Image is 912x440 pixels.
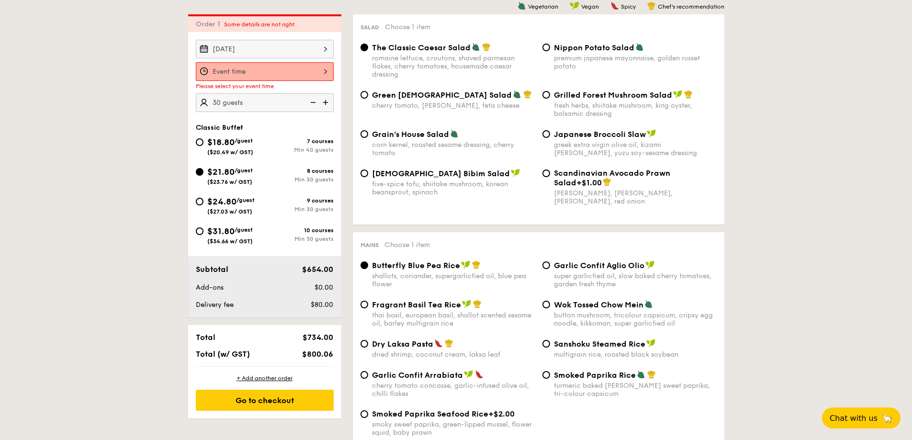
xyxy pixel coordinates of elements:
span: Garlic Confit Aglio Olio [554,261,644,270]
span: Chat with us [830,414,878,423]
span: Please select your event time [196,83,274,90]
span: Sanshoku Steamed Rice [554,339,645,349]
span: Grain's House Salad [372,130,449,139]
span: Delivery fee [196,301,234,309]
span: Choose 1 item [384,241,430,249]
span: $24.80 [207,196,236,207]
span: Fragrant Basil Tea Rice [372,300,461,309]
span: +$2.00 [488,409,515,418]
div: romaine lettuce, croutons, shaved parmesan flakes, cherry tomatoes, housemade caesar dressing [372,54,535,79]
div: greek extra virgin olive oil, kizami [PERSON_NAME], yuzu soy-sesame dressing [554,141,717,157]
div: + Add another order [196,374,334,382]
img: icon-vegan.f8ff3823.svg [645,260,655,269]
div: button mushroom, tricolour capsicum, cripsy egg noodle, kikkoman, super garlicfied oil [554,311,717,327]
input: Japanese Broccoli Slawgreek extra virgin olive oil, kizami [PERSON_NAME], yuzu soy-sesame dressing [542,130,550,138]
input: $18.80/guest($20.49 w/ GST)7 coursesMin 40 guests [196,138,203,146]
span: Nippon Potato Salad [554,43,634,52]
span: $21.80 [207,167,235,177]
img: icon-chef-hat.a58ddaea.svg [647,1,656,10]
img: icon-spicy.37a8142b.svg [434,339,443,348]
span: Butterfly Blue Pea Rice [372,261,460,270]
span: Green [DEMOGRAPHIC_DATA] Salad [372,90,512,100]
img: icon-add.58712e84.svg [319,93,334,112]
input: Green [DEMOGRAPHIC_DATA] Saladcherry tomato, [PERSON_NAME], feta cheese [360,91,368,99]
span: ($23.76 w/ GST) [207,179,252,185]
input: [DEMOGRAPHIC_DATA] Bibim Saladfive-spice tofu, shiitake mushroom, korean beansprout, spinach [360,169,368,177]
div: 8 courses [265,168,334,174]
div: fresh herbs, shiitake mushroom, king oyster, balsamic dressing [554,102,717,118]
div: cherry tomato concasse, garlic-infused olive oil, chilli flakes [372,382,535,398]
input: Fragrant Basil Tea Ricethai basil, european basil, shallot scented sesame oil, barley multigrain ... [360,301,368,308]
input: Scandinavian Avocado Prawn Salad+$1.00[PERSON_NAME], [PERSON_NAME], [PERSON_NAME], red onion [542,169,550,177]
img: icon-chef-hat.a58ddaea.svg [684,90,693,99]
span: Chef's recommendation [658,3,724,10]
div: Min 40 guests [265,147,334,153]
span: $31.80 [207,226,235,237]
img: icon-vegetarian.fe4039eb.svg [644,300,653,308]
div: Go to checkout [196,390,334,411]
span: /guest [235,137,253,144]
img: icon-vegan.f8ff3823.svg [647,129,656,138]
input: Wok Tossed Chow Meinbutton mushroom, tricolour capsicum, cripsy egg noodle, kikkoman, super garli... [542,301,550,308]
span: 🦙 [881,413,893,424]
span: Some details are not right [224,21,294,28]
div: Min 30 guests [265,236,334,242]
input: Event date [196,40,334,58]
img: icon-vegetarian.fe4039eb.svg [513,90,521,99]
span: Vegan [581,3,599,10]
div: smoky sweet paprika, green-lipped mussel, flower squid, baby prawn [372,420,535,437]
div: premium japanese mayonnaise, golden russet potato [554,54,717,70]
span: $734.00 [303,333,333,342]
img: icon-chef-hat.a58ddaea.svg [482,43,491,51]
img: icon-spicy.37a8142b.svg [610,1,619,10]
img: icon-vegan.f8ff3823.svg [511,169,520,177]
span: Spicy [621,3,636,10]
img: icon-chef-hat.a58ddaea.svg [445,339,453,348]
span: The Classic Caesar Salad [372,43,471,52]
input: Event time [196,62,334,81]
span: Grilled Forest Mushroom Salad [554,90,672,100]
span: Total [196,333,215,342]
div: five-spice tofu, shiitake mushroom, korean beansprout, spinach [372,180,535,196]
span: $654.00 [302,265,333,274]
span: Subtotal [196,265,228,274]
span: $18.80 [207,137,235,147]
input: Garlic Confit Arrabiatacherry tomato concasse, garlic-infused olive oil, chilli flakes [360,371,368,379]
img: icon-vegetarian.fe4039eb.svg [472,43,480,51]
input: Garlic Confit Aglio Oliosuper garlicfied oil, slow baked cherry tomatoes, garden fresh thyme [542,261,550,269]
span: Add-ons [196,283,224,292]
img: icon-chef-hat.a58ddaea.svg [472,260,481,269]
input: Sanshoku Steamed Ricemultigrain rice, roasted black soybean [542,340,550,348]
div: 9 courses [265,197,334,204]
div: turmeric baked [PERSON_NAME] sweet paprika, tri-colour capsicum [554,382,717,398]
span: /guest [235,226,253,233]
img: icon-chef-hat.a58ddaea.svg [523,90,532,99]
span: Scandinavian Avocado Prawn Salad [554,169,670,187]
span: /guest [235,167,253,174]
span: /guest [236,197,255,203]
div: 7 courses [265,138,334,145]
div: multigrain rice, roasted black soybean [554,350,717,359]
span: Dry Laksa Pasta [372,339,433,349]
span: Salad [360,24,379,31]
span: ($27.03 w/ GST) [207,208,252,215]
img: icon-vegetarian.fe4039eb.svg [635,43,644,51]
div: thai basil, european basil, shallot scented sesame oil, barley multigrain rice [372,311,535,327]
img: icon-vegan.f8ff3823.svg [462,300,472,308]
img: icon-vegan.f8ff3823.svg [673,90,683,99]
img: icon-chef-hat.a58ddaea.svg [473,300,482,308]
span: $0.00 [315,283,333,292]
input: Dry Laksa Pastadried shrimp, coconut cream, laksa leaf [360,340,368,348]
input: Butterfly Blue Pea Riceshallots, coriander, supergarlicfied oil, blue pea flower [360,261,368,269]
input: The Classic Caesar Saladromaine lettuce, croutons, shaved parmesan flakes, cherry tomatoes, house... [360,44,368,51]
div: super garlicfied oil, slow baked cherry tomatoes, garden fresh thyme [554,272,717,288]
span: Choose 1 item [385,23,430,31]
img: icon-vegetarian.fe4039eb.svg [637,370,645,379]
span: [DEMOGRAPHIC_DATA] Bibim Salad [372,169,510,178]
span: Total (w/ GST) [196,350,250,359]
span: ($34.66 w/ GST) [207,238,253,245]
input: $21.80/guest($23.76 w/ GST)8 coursesMin 30 guests [196,168,203,176]
input: $24.80/guest($27.03 w/ GST)9 coursesMin 30 guests [196,198,203,205]
input: Number of guests [196,93,334,112]
input: Smoked Paprika Seafood Rice+$2.00smoky sweet paprika, green-lipped mussel, flower squid, baby prawn [360,410,368,418]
